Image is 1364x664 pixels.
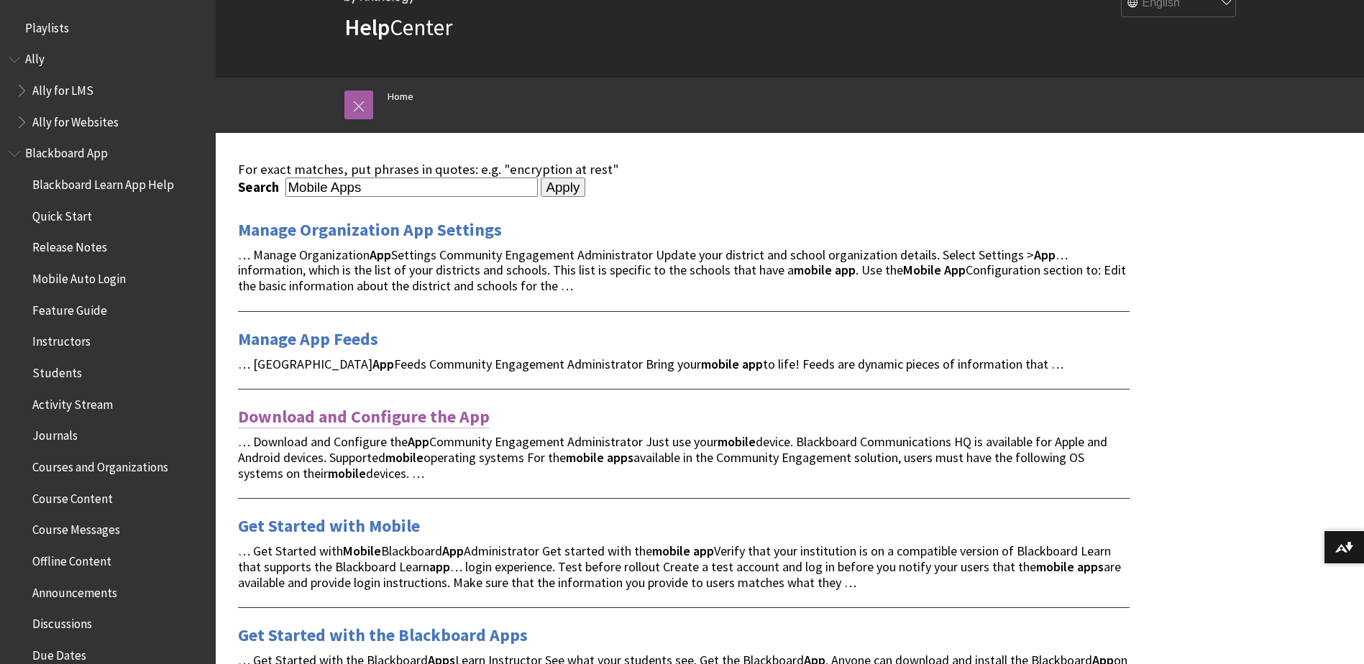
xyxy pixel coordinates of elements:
[32,298,107,318] span: Feature Guide
[32,455,168,474] span: Courses and Organizations
[1034,246,1056,263] strong: App
[32,110,119,129] span: Ally for Websites
[328,465,366,481] strong: mobile
[701,356,739,372] strong: mobile
[742,356,763,372] strong: app
[238,179,283,195] label: Search
[566,449,604,466] strong: mobile
[238,162,1130,177] div: For exact matches, put phrases in quotes: e.g. "encryption at rest"
[32,549,111,568] span: Offline Content
[32,612,92,631] span: Discussions
[238,218,502,241] a: Manage Organization App Settings
[370,246,391,263] strong: App
[32,361,82,380] span: Students
[903,262,941,278] strong: Mobile
[238,356,1063,372] span: … [GEOGRAPHIC_DATA] Feeds Community Engagement Administrator Bring your to life! Feeds are dynami...
[32,487,113,506] span: Course Content
[408,433,429,450] strong: App
[9,16,207,40] nav: Book outline for Playlists
[9,47,207,134] nav: Book outline for Anthology Ally Help
[344,13,452,42] a: HelpCenter
[32,392,113,412] span: Activity Stream
[385,449,424,466] strong: mobile
[238,405,490,428] a: Download and Configure the App
[32,330,91,349] span: Instructors
[32,581,117,600] span: Announcements
[652,543,690,559] strong: mobile
[32,267,126,286] span: Mobile Auto Login
[541,177,586,198] input: Apply
[718,433,756,450] strong: mobile
[32,172,174,192] span: Blackboard Learn App Help
[25,142,108,161] span: Blackboard App
[32,518,120,538] span: Course Messages
[25,16,69,35] span: Playlists
[32,424,78,443] span: Journals
[32,78,93,98] span: Ally for LMS
[944,262,966,278] strong: App
[238,246,1126,295] span: … Manage Organization Settings Community Engagement Administrator Update your district and school...
[835,262,856,278] strong: app
[607,449,633,466] strong: apps
[794,262,832,278] strong: mobile
[388,88,413,106] a: Home
[372,356,394,372] strong: App
[32,204,92,223] span: Quick Start
[238,543,1121,591] span: … Get Started with Blackboard Administrator Get started with the Verify that your institution is ...
[693,543,714,559] strong: app
[429,558,450,575] strong: app
[344,13,390,42] strong: Help
[238,328,378,351] a: Manage App Feeds
[238,515,420,538] a: Get Started with Mobile
[343,543,381,559] strong: Mobile
[238,624,528,647] a: Get Started with the Blackboard Apps
[238,433,1107,481] span: … Download and Configure the Community Engagement Administrator Just use your device. Blackboard ...
[32,236,107,255] span: Release Notes
[32,643,86,663] span: Due Dates
[25,47,45,67] span: Ally
[1036,558,1074,575] strong: mobile
[1077,558,1104,575] strong: apps
[442,543,464,559] strong: App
